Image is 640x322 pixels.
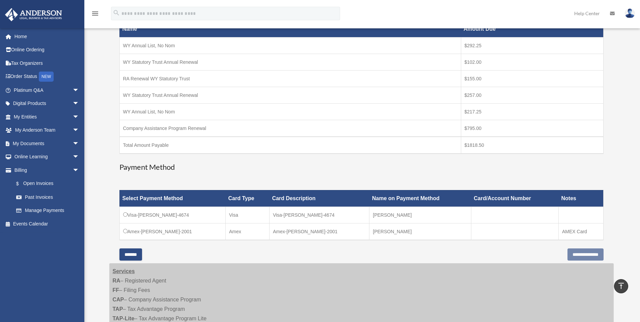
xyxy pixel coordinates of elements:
[5,110,89,124] a: My Entitiesarrow_drop_down
[113,297,124,302] strong: CAP
[5,30,89,43] a: Home
[461,37,603,54] td: $292.25
[471,190,558,207] th: Card/Account Number
[461,104,603,120] td: $217.25
[73,150,86,164] span: arrow_drop_down
[39,72,54,82] div: NEW
[369,207,471,223] td: [PERSON_NAME]
[5,43,89,57] a: Online Ordering
[369,190,471,207] th: Name on Payment Method
[226,223,270,240] td: Amex
[5,56,89,70] a: Tax Organizers
[119,21,461,37] th: Name
[461,120,603,137] td: $795.00
[113,287,119,293] strong: FF
[9,177,83,191] a: $Open Invoices
[5,70,89,84] a: Order StatusNEW
[269,207,369,223] td: Visa-[PERSON_NAME]-4674
[119,190,226,207] th: Select Payment Method
[5,137,89,150] a: My Documentsarrow_drop_down
[113,278,120,284] strong: RA
[559,190,604,207] th: Notes
[73,97,86,111] span: arrow_drop_down
[461,21,603,37] th: Amount Due
[113,268,135,274] strong: Services
[91,9,99,18] i: menu
[461,137,603,154] td: $1818.50
[5,163,86,177] a: Billingarrow_drop_down
[5,124,89,137] a: My Anderson Teamarrow_drop_down
[73,83,86,97] span: arrow_drop_down
[226,207,270,223] td: Visa
[461,54,603,71] td: $102.00
[559,223,604,240] td: AMEX Card
[5,97,89,110] a: Digital Productsarrow_drop_down
[113,306,123,312] strong: TAP
[119,120,461,137] td: Company Assistance Program Renewal
[9,204,86,217] a: Manage Payments
[113,9,120,17] i: search
[5,217,89,231] a: Events Calendar
[91,12,99,18] a: menu
[119,162,604,172] h3: Payment Method
[119,104,461,120] td: WY Annual List, No Nom
[119,137,461,154] td: Total Amount Payable
[119,223,226,240] td: Amex-[PERSON_NAME]-2001
[617,282,625,290] i: vertical_align_top
[73,110,86,124] span: arrow_drop_down
[119,87,461,104] td: WY Statutory Trust Annual Renewal
[9,190,86,204] a: Past Invoices
[119,54,461,71] td: WY Statutory Trust Annual Renewal
[73,137,86,151] span: arrow_drop_down
[119,207,226,223] td: Visa-[PERSON_NAME]-4674
[73,163,86,177] span: arrow_drop_down
[625,8,635,18] img: User Pic
[269,190,369,207] th: Card Description
[5,150,89,164] a: Online Learningarrow_drop_down
[369,223,471,240] td: [PERSON_NAME]
[461,71,603,87] td: $155.00
[3,8,64,21] img: Anderson Advisors Platinum Portal
[226,190,270,207] th: Card Type
[20,180,23,188] span: $
[5,83,89,97] a: Platinum Q&Aarrow_drop_down
[614,279,628,293] a: vertical_align_top
[461,87,603,104] td: $257.00
[113,316,135,321] strong: TAP-Lite
[73,124,86,137] span: arrow_drop_down
[119,37,461,54] td: WY Annual List, No Nom
[119,71,461,87] td: RA Renewal WY Statutory Trust
[269,223,369,240] td: Amex-[PERSON_NAME]-2001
